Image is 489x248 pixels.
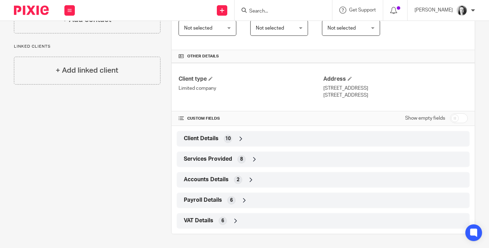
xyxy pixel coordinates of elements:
h4: + Add linked client [56,65,118,76]
span: VAT Details [184,217,213,224]
h4: CUSTOM FIELDS [179,116,323,121]
span: Not selected [256,26,284,31]
span: 10 [225,135,231,142]
p: [PERSON_NAME] [415,7,453,14]
img: Pixie [14,6,49,15]
img: T1JH8BBNX-UMG48CW64-d2649b4fbe26-512.png [456,5,467,16]
span: Services Provided [184,155,232,163]
span: 2 [237,176,239,183]
span: Not selected [328,26,356,31]
span: Accounts Details [184,176,229,183]
span: 6 [221,217,224,224]
input: Search [249,8,311,15]
p: [STREET_ADDRESS] [323,92,468,99]
span: 6 [230,197,233,204]
span: Get Support [349,8,376,13]
span: Other details [187,54,219,59]
p: Linked clients [14,44,160,49]
span: Payroll Details [184,197,222,204]
span: Not selected [184,26,212,31]
label: Show empty fields [405,115,445,122]
p: [STREET_ADDRESS] [323,85,468,92]
h4: Address [323,75,468,83]
h4: Client type [179,75,323,83]
span: 8 [240,156,243,163]
span: Client Details [184,135,219,142]
p: Limited company [179,85,323,92]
